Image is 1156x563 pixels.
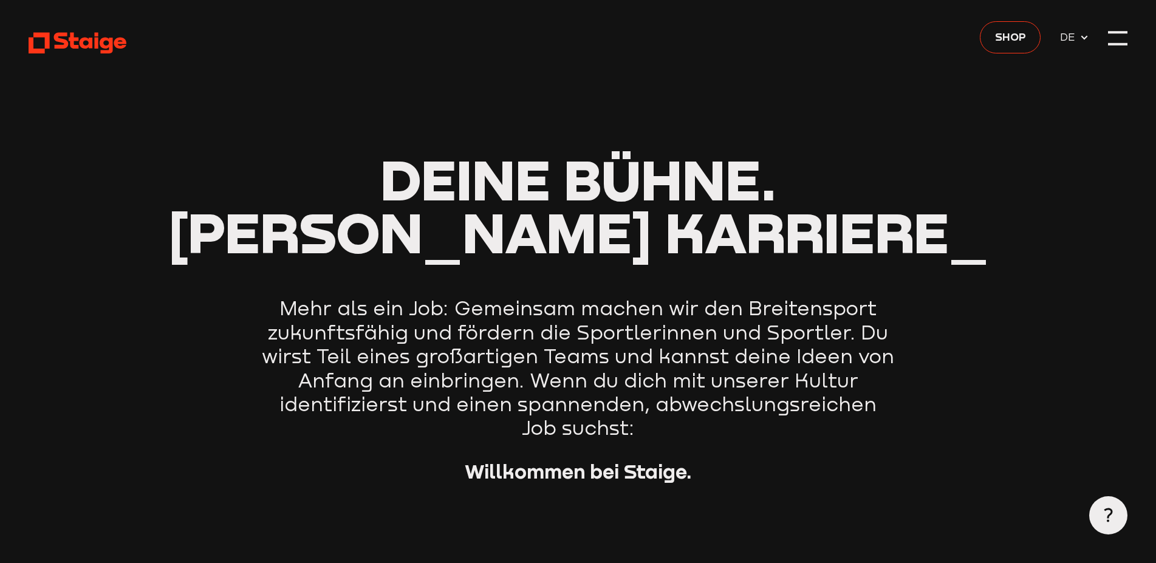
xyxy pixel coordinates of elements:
a: Shop [980,21,1041,53]
span: DE [1060,29,1079,46]
strong: Willkommen bei Staige. [465,459,692,483]
span: Shop [995,28,1026,45]
p: Mehr als ein Job: Gemeinsam machen wir den Breitensport zukunftsfähig und fördern die Sportlerinn... [259,296,897,440]
span: Deine Bühne. [PERSON_NAME] Karriere_ [168,146,988,265]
